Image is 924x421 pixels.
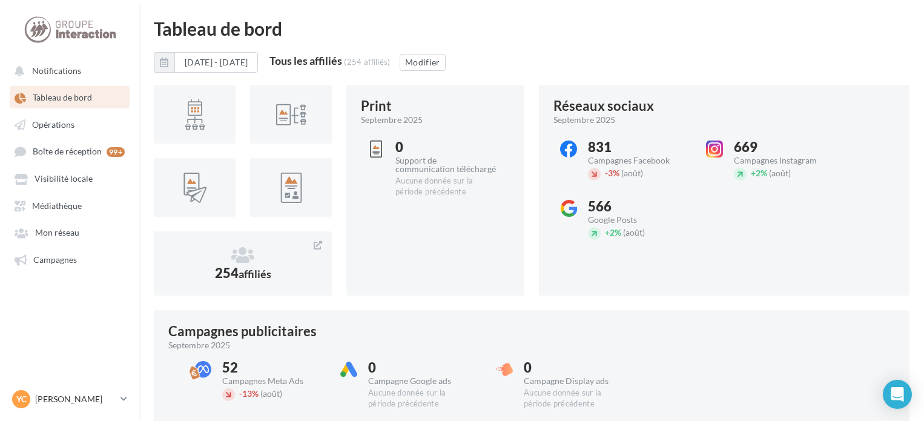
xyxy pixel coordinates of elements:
[368,377,469,385] div: Campagne Google ads
[361,114,423,126] span: septembre 2025
[7,248,132,270] a: Campagnes
[33,147,102,157] span: Boîte de réception
[168,325,317,338] div: Campagnes publicitaires
[605,168,619,178] span: 3%
[7,194,132,216] a: Médiathèque
[344,57,391,67] div: (254 affiliés)
[605,227,621,237] span: 2%
[623,227,645,237] span: (août)
[368,361,469,374] div: 0
[154,19,909,38] div: Tableau de bord
[751,168,756,178] span: +
[395,156,497,173] div: Support de communication téléchargé
[524,361,625,374] div: 0
[734,141,835,154] div: 669
[154,52,258,73] button: [DATE] - [DATE]
[32,65,81,76] span: Notifications
[524,388,625,409] div: Aucune donnée sur la période précédente
[239,267,271,280] span: affiliés
[395,176,497,197] div: Aucune donnée sur la période précédente
[35,174,93,184] span: Visibilité locale
[32,119,74,130] span: Opérations
[588,200,689,213] div: 566
[368,388,469,409] div: Aucune donnée sur la période précédente
[239,388,259,399] span: 13%
[7,221,132,243] a: Mon réseau
[10,388,130,411] a: YC [PERSON_NAME]
[7,59,127,81] button: Notifications
[239,388,242,399] span: -
[751,168,767,178] span: 2%
[605,227,610,237] span: +
[174,52,258,73] button: [DATE] - [DATE]
[588,156,689,165] div: Campagnes Facebook
[107,147,125,157] div: 99+
[260,388,282,399] span: (août)
[222,377,323,385] div: Campagnes Meta Ads
[769,168,791,178] span: (août)
[168,339,230,351] span: septembre 2025
[32,201,82,211] span: Médiathèque
[7,113,132,135] a: Opérations
[33,93,92,103] span: Tableau de bord
[361,99,392,113] div: Print
[35,228,79,238] span: Mon réseau
[621,168,643,178] span: (août)
[524,377,625,385] div: Campagne Display ads
[7,167,132,189] a: Visibilité locale
[222,361,323,374] div: 52
[588,141,689,154] div: 831
[605,168,608,178] span: -
[400,54,446,71] button: Modifier
[7,86,132,108] a: Tableau de bord
[215,265,271,281] span: 254
[588,216,689,224] div: Google Posts
[269,55,342,66] div: Tous les affiliés
[7,140,132,162] a: Boîte de réception 99+
[553,99,654,113] div: Réseaux sociaux
[16,393,27,405] span: YC
[883,380,912,409] div: Open Intercom Messenger
[553,114,615,126] span: septembre 2025
[33,254,77,265] span: Campagnes
[734,156,835,165] div: Campagnes Instagram
[395,141,497,154] div: 0
[35,393,116,405] p: [PERSON_NAME]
